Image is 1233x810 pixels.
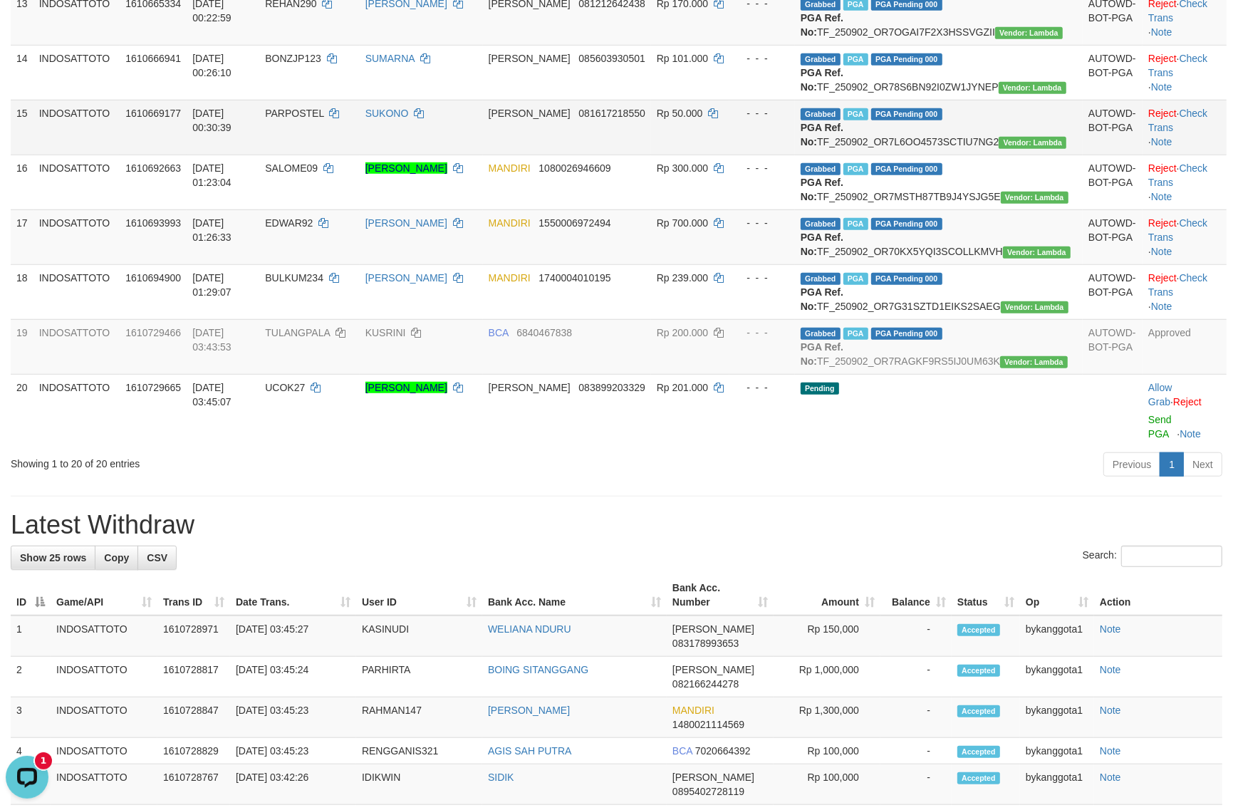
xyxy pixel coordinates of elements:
span: [DATE] 03:45:07 [192,382,231,407]
td: AUTOWD-BOT-PGA [1083,100,1143,155]
span: MANDIRI [489,162,531,174]
a: Note [1151,246,1172,257]
span: [PERSON_NAME] [672,623,754,635]
span: BCA [489,327,509,338]
td: INDOSATTOTO [51,697,157,738]
a: SUKONO [365,108,409,119]
span: Marked by bykanggota1 [843,163,868,175]
td: AUTOWD-BOT-PGA [1083,45,1143,100]
td: 14 [11,45,33,100]
td: AUTOWD-BOT-PGA [1083,264,1143,319]
td: 1 [11,616,51,657]
a: [PERSON_NAME] [365,272,447,284]
a: CSV [137,546,177,570]
span: Accepted [957,665,1000,677]
a: Check Trans [1148,162,1207,188]
a: 1 [1160,452,1184,477]
span: Vendor URL: https://order7.1velocity.biz [1001,301,1068,313]
td: Rp 1,000,000 [774,657,880,697]
span: Marked by bykanggota2 [843,108,868,120]
a: Allow Grab [1148,382,1172,407]
td: bykanggota1 [1020,738,1094,764]
b: PGA Ref. No: [801,67,843,93]
span: Copy 1740004010195 to clipboard [539,272,610,284]
a: Note [1100,664,1121,675]
span: MANDIRI [489,272,531,284]
span: [PERSON_NAME] [489,382,571,393]
b: PGA Ref. No: [801,341,843,367]
a: AGIS SAH PUTRA [488,745,571,757]
td: AUTOWD-BOT-PGA [1083,319,1143,374]
a: Note [1100,772,1121,783]
span: Copy 083899203329 to clipboard [578,382,645,393]
span: Rp 239.000 [657,272,708,284]
span: Vendor URL: https://order7.1velocity.biz [999,82,1066,94]
div: - - - [735,51,789,66]
span: [DATE] 01:29:07 [192,272,231,298]
a: Check Trans [1148,53,1207,78]
span: [DATE] 00:30:39 [192,108,231,133]
td: · · [1143,100,1227,155]
td: - [880,738,952,764]
td: TF_250902_OR7G31SZTD1EIKS2SAEG [795,264,1083,319]
a: Check Trans [1148,272,1207,298]
td: Rp 150,000 [774,616,880,657]
td: 17 [11,209,33,264]
span: PARPOSTEL [265,108,323,119]
span: Copy [104,552,129,564]
a: Note [1151,301,1172,312]
span: Accepted [957,772,1000,784]
td: · · [1143,264,1227,319]
td: - [880,764,952,805]
span: 1610669177 [125,108,181,119]
a: WELIANA NDURU [488,623,571,635]
td: PARHIRTA [356,657,482,697]
td: AUTOWD-BOT-PGA [1083,209,1143,264]
span: [PERSON_NAME] [672,772,754,783]
span: Copy 6840467838 to clipboard [516,327,572,338]
th: Amount: activate to sort column ascending [774,575,880,616]
td: · [1143,374,1227,447]
th: Trans ID: activate to sort column ascending [157,575,230,616]
button: Open LiveChat chat widget [6,6,48,48]
td: [DATE] 03:45:23 [230,738,356,764]
td: 18 [11,264,33,319]
span: Copy 085603930501 to clipboard [578,53,645,64]
td: INDOSATTOTO [51,616,157,657]
span: Pending [801,383,839,395]
span: Vendor URL: https://order7.1velocity.biz [995,27,1063,39]
a: Reject [1148,162,1177,174]
a: [PERSON_NAME] [365,382,447,393]
a: Show 25 rows [11,546,95,570]
td: 16 [11,155,33,209]
td: 20 [11,374,33,447]
td: Rp 100,000 [774,738,880,764]
span: Copy 1080026946609 to clipboard [539,162,610,174]
span: Grabbed [801,108,841,120]
td: [DATE] 03:45:27 [230,616,356,657]
td: [DATE] 03:42:26 [230,764,356,805]
span: BULKUM234 [265,272,323,284]
a: Note [1151,191,1172,202]
span: BONZJP123 [265,53,321,64]
td: INDOSATTOTO [51,738,157,764]
td: TF_250902_OR70KX5YQI3SCOLLKMVH [795,209,1083,264]
span: Copy 7020664392 to clipboard [695,745,751,757]
th: Status: activate to sort column ascending [952,575,1020,616]
td: Rp 100,000 [774,764,880,805]
span: Rp 700.000 [657,217,708,229]
td: - [880,697,952,738]
td: TF_250902_OR78S6BN92I0ZW1JYNEP [795,45,1083,100]
span: 1610692663 [125,162,181,174]
td: RENGGANIS321 [356,738,482,764]
td: [DATE] 03:45:24 [230,657,356,697]
th: Balance: activate to sort column ascending [880,575,952,616]
span: 1610729466 [125,327,181,338]
span: Marked by bykanggota1 [843,218,868,230]
div: - - - [735,106,789,120]
a: Reject [1148,217,1177,229]
span: Accepted [957,624,1000,636]
td: - [880,657,952,697]
a: SIDIK [488,772,514,783]
span: [DATE] 01:26:33 [192,217,231,243]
